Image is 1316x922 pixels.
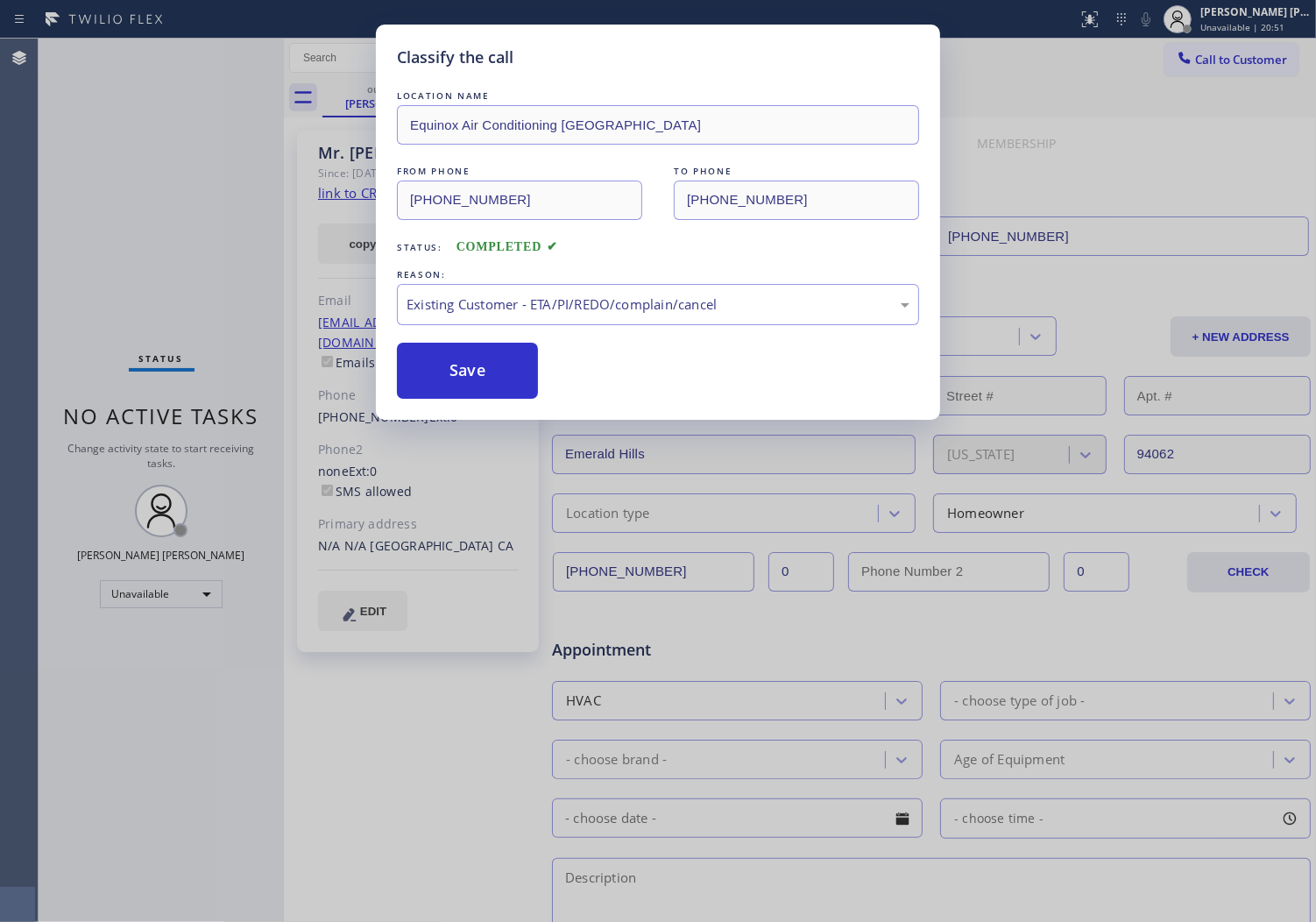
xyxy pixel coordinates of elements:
[397,266,919,284] div: REASON:
[397,87,919,105] div: LOCATION NAME
[674,162,919,181] div: TO PHONE
[397,162,642,181] div: FROM PHONE
[674,181,919,220] input: To phone
[397,343,538,399] button: Save
[397,46,513,69] h5: Classify the call
[397,181,642,220] input: From phone
[407,294,909,315] div: Existing Customer - ETA/PI/REDO/complain/cancel
[456,240,558,253] span: COMPLETED
[397,241,442,253] span: Status:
